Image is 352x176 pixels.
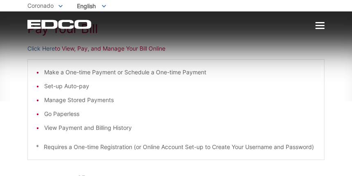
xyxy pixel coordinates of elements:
span: Coronado [27,2,54,9]
a: EDCD logo. Return to the homepage. [27,20,93,29]
p: to View, Pay, and Manage Your Bill Online [27,44,325,53]
li: Go Paperless [44,109,316,118]
li: Set-up Auto-pay [44,82,316,91]
li: View Payment and Billing History [44,123,316,132]
a: Click Here [27,44,55,53]
p: * Requires a One-time Registration (or Online Account Set-up to Create Your Username and Password) [36,143,316,151]
li: Make a One-time Payment or Schedule a One-time Payment [44,68,316,77]
li: Manage Stored Payments [44,96,316,105]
